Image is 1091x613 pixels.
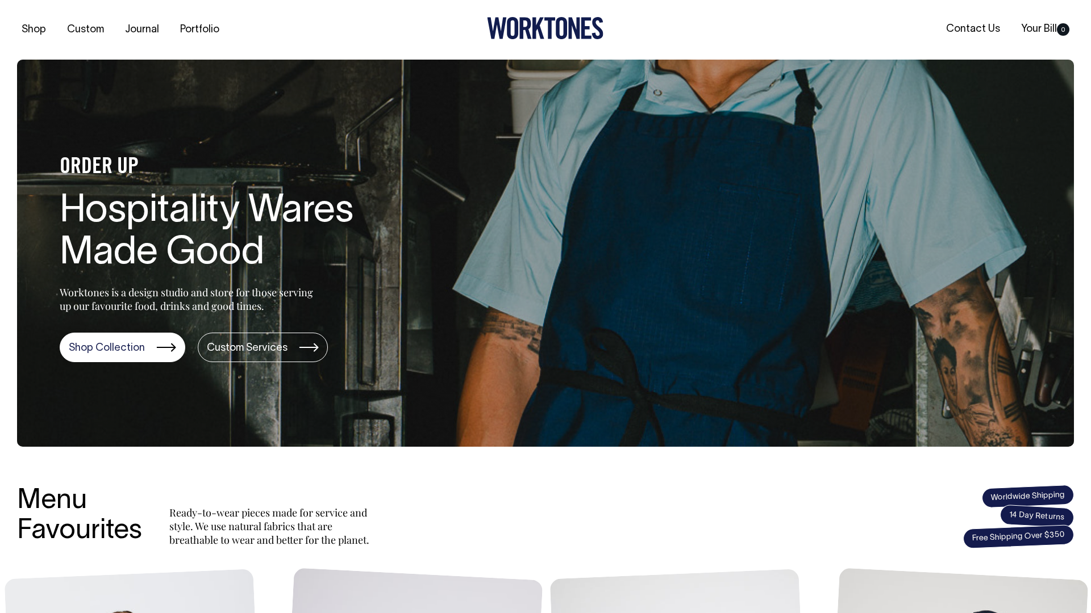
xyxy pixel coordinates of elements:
[176,20,224,39] a: Portfolio
[120,20,164,39] a: Journal
[1000,505,1075,528] span: 14 Day Returns
[963,524,1074,549] span: Free Shipping Over $350
[198,333,328,362] a: Custom Services
[60,333,185,362] a: Shop Collection
[17,20,51,39] a: Shop
[981,484,1074,508] span: Worldwide Shipping
[1057,23,1069,36] span: 0
[60,285,318,313] p: Worktones is a design studio and store for those serving up our favourite food, drinks and good t...
[1017,20,1074,39] a: Your Bill0
[60,191,423,276] h1: Hospitality Wares Made Good
[17,486,142,547] h3: Menu Favourites
[169,506,374,547] p: Ready-to-wear pieces made for service and style. We use natural fabrics that are breathable to we...
[63,20,109,39] a: Custom
[60,156,423,179] h4: ORDER UP
[942,20,1005,39] a: Contact Us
